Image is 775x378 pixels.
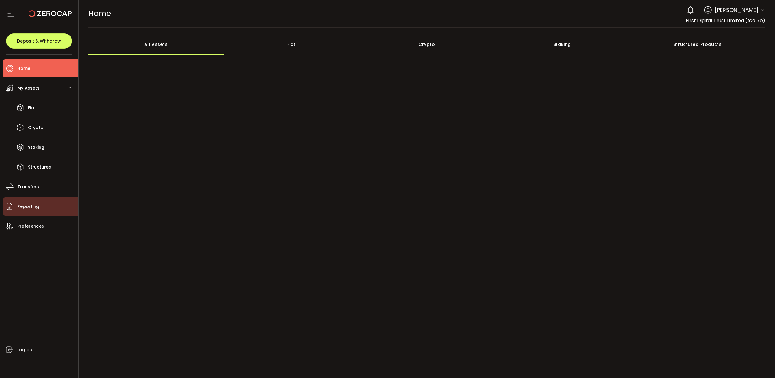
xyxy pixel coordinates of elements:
span: [PERSON_NAME] [715,6,759,14]
button: Deposit & Withdraw [6,33,72,49]
div: Staking [494,34,630,55]
span: Staking [28,143,44,152]
span: Transfers [17,182,39,191]
div: Crypto [359,34,495,55]
span: Log out [17,346,34,354]
span: Preferences [17,222,44,231]
div: All Assets [88,34,224,55]
span: Home [88,8,111,19]
span: Home [17,64,30,73]
div: Fiat [224,34,359,55]
div: Structured Products [630,34,766,55]
span: Fiat [28,104,36,112]
span: Crypto [28,123,43,132]
span: Deposit & Withdraw [17,39,61,43]
span: My Assets [17,84,40,93]
span: First Digital Trust Limited (fcd17e) [686,17,765,24]
span: Reporting [17,202,39,211]
span: Structures [28,163,51,172]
